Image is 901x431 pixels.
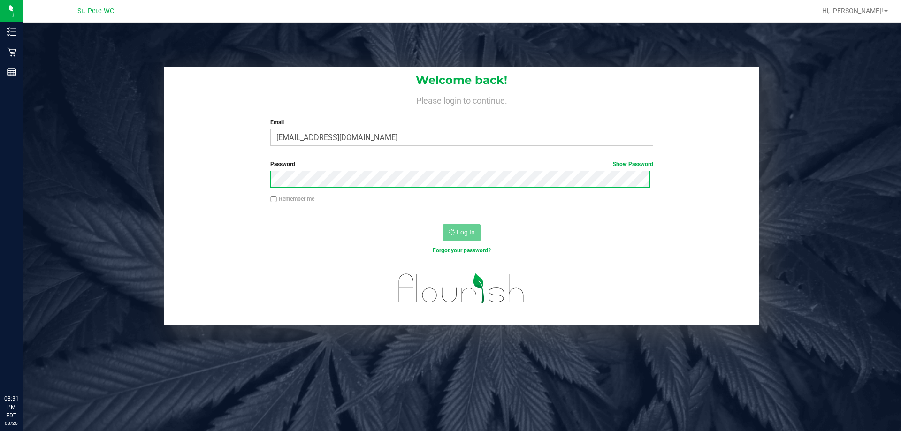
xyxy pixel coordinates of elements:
[457,228,475,236] span: Log In
[270,196,277,203] input: Remember me
[443,224,481,241] button: Log In
[270,161,295,167] span: Password
[270,118,653,127] label: Email
[4,420,18,427] p: 08/26
[164,94,759,105] h4: Please login to continue.
[4,394,18,420] p: 08:31 PM EDT
[433,247,491,254] a: Forgot your password?
[613,161,653,167] a: Show Password
[77,7,114,15] span: St. Pete WC
[7,47,16,57] inline-svg: Retail
[7,68,16,77] inline-svg: Reports
[822,7,883,15] span: Hi, [PERSON_NAME]!
[164,74,759,86] h1: Welcome back!
[270,195,314,203] label: Remember me
[387,265,536,312] img: flourish_logo.svg
[7,27,16,37] inline-svg: Inventory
